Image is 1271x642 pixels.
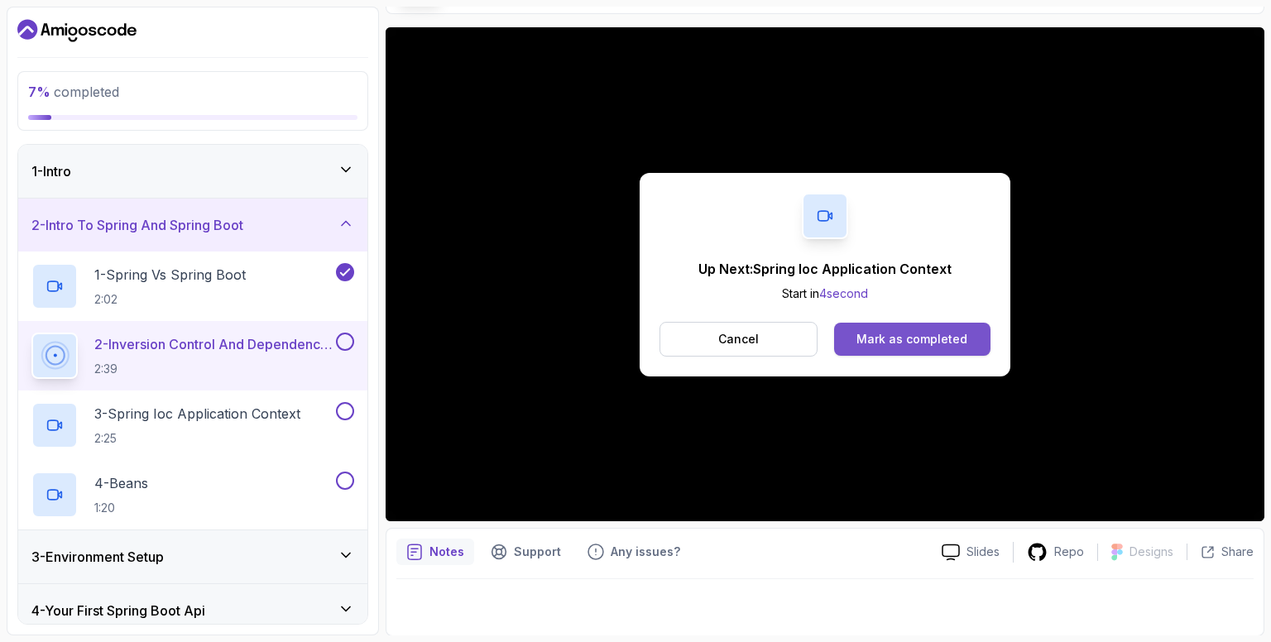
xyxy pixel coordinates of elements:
[1014,542,1097,563] a: Repo
[28,84,50,100] span: 7 %
[31,263,354,309] button: 1-Spring Vs Spring Boot2:02
[819,286,868,300] span: 4 second
[928,544,1013,561] a: Slides
[1221,544,1254,560] p: Share
[611,544,680,560] p: Any issues?
[18,530,367,583] button: 3-Environment Setup
[698,285,952,302] p: Start in
[31,472,354,518] button: 4-Beans1:20
[18,145,367,198] button: 1-Intro
[31,161,71,181] h3: 1 - Intro
[31,601,205,620] h3: 4 - Your First Spring Boot Api
[386,27,1264,521] iframe: 2 - Inversion Control and Dependency Injection
[31,215,243,235] h3: 2 - Intro To Spring And Spring Boot
[28,84,119,100] span: completed
[578,539,690,565] button: Feedback button
[94,265,246,285] p: 1 - Spring Vs Spring Boot
[698,259,952,279] p: Up Next: Spring Ioc Application Context
[966,544,1000,560] p: Slides
[834,323,990,356] button: Mark as completed
[94,291,246,308] p: 2:02
[31,333,354,379] button: 2-Inversion Control And Dependency Injection2:39
[1187,544,1254,560] button: Share
[94,334,333,354] p: 2 - Inversion Control And Dependency Injection
[94,404,300,424] p: 3 - Spring Ioc Application Context
[18,199,367,252] button: 2-Intro To Spring And Spring Boot
[481,539,571,565] button: Support button
[94,500,148,516] p: 1:20
[94,473,148,493] p: 4 - Beans
[94,430,300,447] p: 2:25
[31,547,164,567] h3: 3 - Environment Setup
[94,361,333,377] p: 2:39
[31,402,354,448] button: 3-Spring Ioc Application Context2:25
[429,544,464,560] p: Notes
[659,322,818,357] button: Cancel
[1054,544,1084,560] p: Repo
[514,544,561,560] p: Support
[856,331,967,347] div: Mark as completed
[17,17,137,44] a: Dashboard
[396,539,474,565] button: notes button
[1130,544,1173,560] p: Designs
[718,331,759,347] p: Cancel
[18,584,367,637] button: 4-Your First Spring Boot Api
